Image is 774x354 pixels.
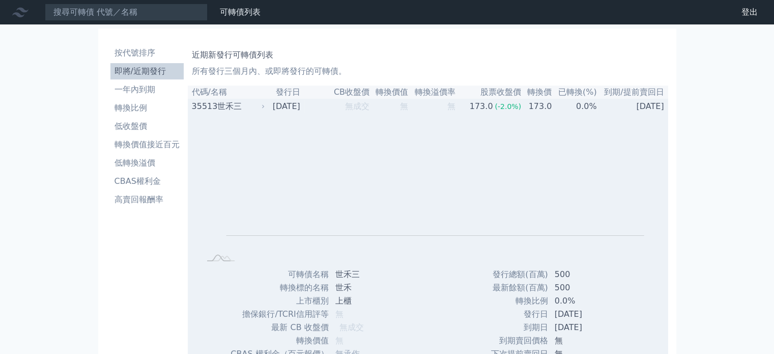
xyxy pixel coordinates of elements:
[723,305,774,354] iframe: Chat Widget
[110,84,184,96] li: 一年內到期
[267,86,304,99] th: 發行日
[110,118,184,134] a: 低收盤價
[597,99,668,113] td: [DATE]
[495,102,521,111] span: (-2.0%)
[482,321,549,334] td: 到期日
[110,192,184,208] a: 高賣回報酬率
[549,281,625,294] td: 500
[267,99,304,113] td: [DATE]
[335,336,343,345] span: 無
[549,321,625,334] td: [DATE]
[110,120,184,132] li: 低收盤價
[192,100,215,113] div: 35513
[370,86,409,99] th: 轉換價值
[329,281,397,294] td: 世禾
[110,63,184,79] a: 即將/近期發行
[482,308,549,321] td: 發行日
[110,65,184,77] li: 即將/近期發行
[468,100,495,113] div: 173.0
[110,47,184,59] li: 按代號排序
[230,281,329,294] td: 轉換標的名稱
[110,45,184,61] a: 按代號排序
[45,4,208,21] input: 搜尋可轉債 代號／名稱
[230,268,329,281] td: 可轉債名稱
[733,4,766,20] a: 登出
[456,86,522,99] th: 股票收盤價
[110,175,184,187] li: CBAS權利金
[230,321,329,334] td: 最新 CB 收盤價
[482,334,549,347] td: 到期賣回價格
[482,281,549,294] td: 最新餘額(百萬)
[549,308,625,321] td: [DATE]
[217,128,644,250] g: Chart
[482,294,549,308] td: 轉換比例
[447,101,455,111] span: 無
[552,86,597,99] th: 已轉換(%)
[329,294,397,308] td: 上櫃
[335,309,343,319] span: 無
[549,294,625,308] td: 0.0%
[110,157,184,169] li: 低轉換溢價
[552,99,597,113] td: 0.0%
[230,294,329,308] td: 上市櫃別
[110,137,184,153] a: 轉換價值接近百元
[220,7,261,17] a: 可轉債列表
[217,100,263,113] div: 世禾三
[409,86,456,99] th: 轉換溢價率
[192,65,664,77] p: 所有發行三個月內、或即將發行的可轉債。
[339,322,364,332] span: 無成交
[400,101,408,111] span: 無
[549,334,625,347] td: 無
[110,139,184,151] li: 轉換價值接近百元
[188,86,267,99] th: 代碼/名稱
[110,194,184,206] li: 高賣回報酬率
[192,49,664,61] h1: 近期新發行可轉債列表
[597,86,668,99] th: 到期/提前賣回日
[482,268,549,281] td: 發行總額(百萬)
[110,81,184,98] a: 一年內到期
[522,99,552,113] td: 173.0
[304,86,370,99] th: CB收盤價
[110,155,184,171] a: 低轉換溢價
[345,101,369,111] span: 無成交
[723,305,774,354] div: 聊天小工具
[549,268,625,281] td: 500
[230,334,329,347] td: 轉換價值
[230,308,329,321] td: 擔保銀行/TCRI信用評等
[329,268,397,281] td: 世禾三
[110,100,184,116] a: 轉換比例
[110,173,184,189] a: CBAS權利金
[110,102,184,114] li: 轉換比例
[522,86,552,99] th: 轉換價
